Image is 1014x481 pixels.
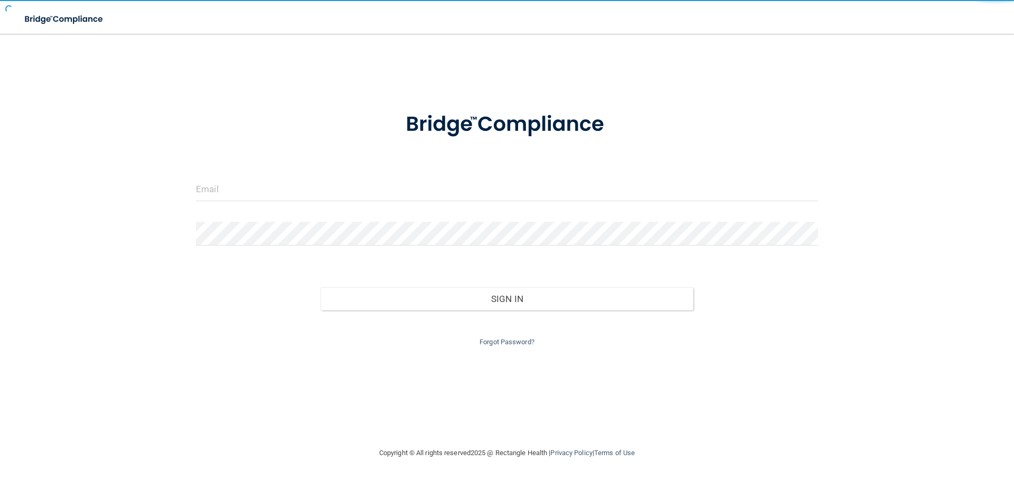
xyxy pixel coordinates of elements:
a: Forgot Password? [480,338,534,346]
a: Terms of Use [594,449,635,457]
input: Email [196,177,818,201]
button: Sign In [321,287,694,310]
img: bridge_compliance_login_screen.278c3ca4.svg [16,8,113,30]
img: bridge_compliance_login_screen.278c3ca4.svg [384,97,630,152]
div: Copyright © All rights reserved 2025 @ Rectangle Health | | [314,436,700,470]
a: Privacy Policy [550,449,592,457]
